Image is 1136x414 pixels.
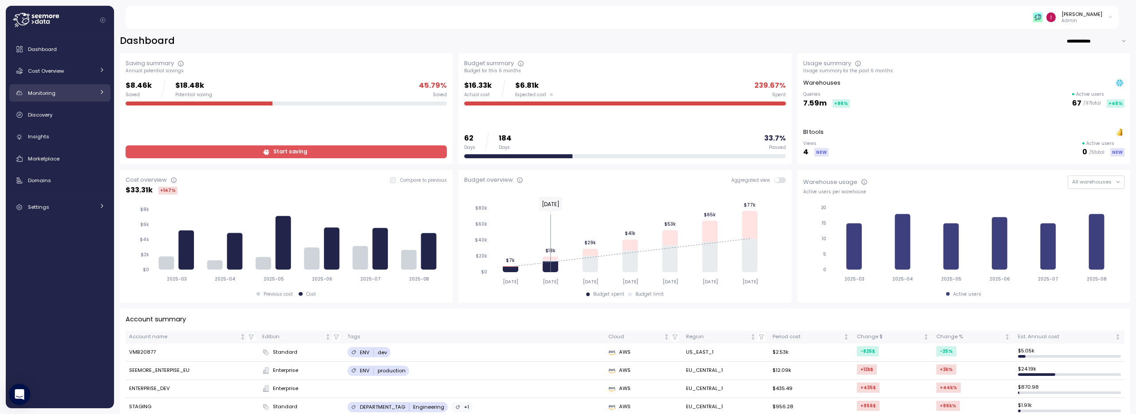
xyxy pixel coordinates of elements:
tspan: 2025-06 [990,276,1010,282]
p: Engineering [413,403,444,410]
tspan: 5 [823,251,826,257]
th: RegionNot sorted [682,331,769,344]
tspan: [DATE] [503,279,519,285]
div: +147 % [158,187,177,195]
p: 62 [464,133,475,145]
span: Insights [28,133,49,140]
img: ACg8ocKLuhHFaZBJRg6H14Zm3JrTaqN1bnDy5ohLcNYWE-rfMITsOg=s96-c [1046,12,1056,22]
div: Potential saving [175,92,212,98]
tspan: $60k [475,221,487,227]
div: Previous cost [264,291,293,297]
a: Discovery [9,106,110,124]
a: Cost Overview [9,62,110,80]
div: Passed [769,145,786,151]
tspan: [DATE] [543,279,558,285]
span: Standard [273,403,297,411]
tspan: 2025-07 [1038,276,1059,282]
tspan: 2025-03 [844,276,864,282]
div: Cloud [608,333,662,341]
p: / 97 total [1083,100,1101,106]
tspan: 15 [821,220,826,226]
p: Active users [1086,141,1114,147]
div: Budget spent [593,291,624,297]
span: Cost Overview [28,67,64,74]
p: 45.79 % [419,80,447,92]
th: Change $Not sorted [853,331,933,344]
p: $ 33.31k [126,184,153,196]
p: Views [803,141,828,147]
div: AWS [608,385,679,393]
div: Not sorted [843,334,849,340]
tspan: 0 [823,267,826,273]
span: Start saving [273,146,307,158]
div: Spent [772,92,786,98]
tspan: [DATE] [583,279,598,285]
div: AWS [608,367,679,375]
p: 0 [1082,146,1087,158]
div: +96k % [936,401,960,411]
div: Not sorted [750,334,756,340]
div: [PERSON_NAME] [1061,11,1102,18]
div: Warehouse usage [803,178,857,187]
div: Usage summary for the past 6 months [803,68,1124,74]
div: Account name [129,333,238,341]
td: VMB20877 [126,344,259,362]
td: ENTERPRISE_DEV [126,380,259,398]
div: Budget overview [464,176,513,184]
tspan: $20k [476,253,487,259]
button: All warehouses [1068,176,1124,188]
text: [DATE] [542,200,560,208]
tspan: $0 [142,267,149,273]
tspan: 2025-06 [312,276,333,282]
td: $12.09k [769,362,853,380]
a: Marketplace [9,150,110,168]
div: Budget summary [464,59,514,68]
p: +1 [464,403,469,410]
div: +956 $ [857,401,880,411]
div: Budget for this 6 months [464,68,785,74]
th: Period costNot sorted [769,331,853,344]
div: Est. Annual cost [1018,333,1113,341]
td: $ 5.05k [1014,344,1124,362]
div: -825 $ [857,346,879,356]
span: Expected cost [515,92,546,98]
div: Not sorted [663,334,670,340]
img: 65f98ecb31a39d60f1f315eb.PNG [1033,12,1042,22]
p: $18.48k [175,80,212,92]
span: Enterprise [273,385,298,393]
span: All warehouses [1072,178,1112,185]
div: AWS [608,348,679,356]
div: NEW [1110,148,1124,156]
p: Queries [803,91,850,98]
span: Domains [28,177,51,184]
div: -25 % [936,346,956,356]
tspan: $53k [664,221,676,227]
td: EU_CENTRAL_1 [682,380,769,398]
p: Active users [1076,91,1104,98]
p: ENV [360,349,370,356]
td: SEEMORE_ENTERPISE_EU [126,362,259,380]
tspan: $7k [506,257,515,263]
div: Active users per warehouse [803,189,1124,195]
p: ENV [360,367,370,374]
p: 184 [499,133,512,145]
td: $ 870.98 [1014,380,1124,398]
p: Account summary [126,314,186,324]
p: $16.33k [464,80,492,92]
th: Est. Annual costNot sorted [1014,331,1124,344]
div: Not sorted [240,334,246,340]
span: Discovery [28,111,52,118]
tspan: 2025-08 [410,276,430,282]
div: Not sorted [325,334,331,340]
tspan: 2025-07 [361,276,382,282]
p: 7.59m [803,98,827,109]
tspan: 10 [821,236,826,242]
a: Settings [9,198,110,216]
td: $435.49 [769,380,853,398]
div: Cost overview [126,176,167,184]
div: Saved [433,92,447,98]
tspan: $0 [481,269,487,275]
tspan: $80k [475,205,487,211]
th: CloudNot sorted [605,331,682,344]
div: Not sorted [1115,334,1121,340]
